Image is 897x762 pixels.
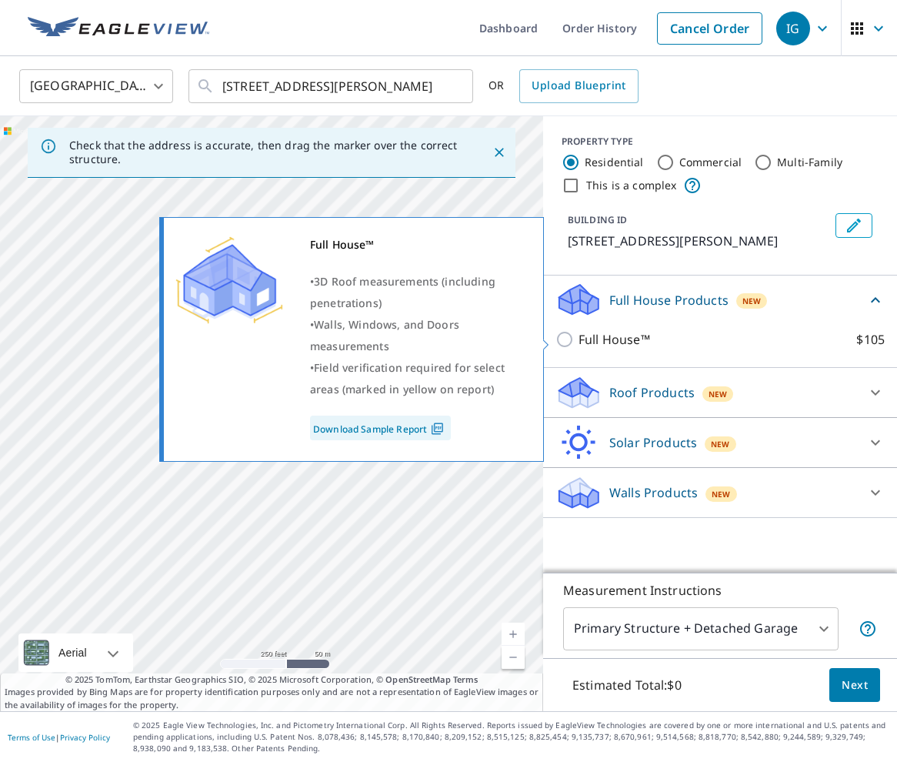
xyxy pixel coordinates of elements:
img: Pdf Icon [427,422,448,436]
button: Next [829,668,880,703]
a: Upload Blueprint [519,69,638,103]
a: Download Sample Report [310,416,451,440]
label: This is a complex [586,178,677,193]
div: • [310,271,524,314]
span: Upload Blueprint [532,76,625,95]
div: Full House ProductsNew [555,282,885,318]
div: Full House™ [310,234,524,256]
span: New [712,488,730,500]
p: Full House Products [609,291,729,309]
div: Primary Structure + Detached Garage [563,607,839,650]
p: BUILDING ID [568,213,627,226]
a: Current Level 17, Zoom In [502,623,525,646]
label: Residential [585,155,644,170]
span: New [711,438,729,450]
a: Terms [453,673,479,685]
div: IG [776,12,810,45]
a: Terms of Use [8,732,55,743]
a: Privacy Policy [60,732,110,743]
p: Measurement Instructions [563,581,877,600]
a: Cancel Order [657,12,762,45]
span: Walls, Windows, and Doors measurements [310,317,459,353]
div: Aerial [18,633,133,672]
p: Solar Products [609,433,697,452]
div: • [310,314,524,357]
div: OR [489,69,639,103]
p: Walls Products [609,483,698,502]
span: New [742,295,761,307]
p: Estimated Total: $0 [560,668,694,702]
div: Roof ProductsNew [555,374,885,411]
label: Multi-Family [777,155,842,170]
div: Walls ProductsNew [555,474,885,511]
div: Aerial [54,633,92,672]
p: | [8,733,110,742]
div: • [310,357,524,400]
p: [STREET_ADDRESS][PERSON_NAME] [568,232,829,250]
div: [GEOGRAPHIC_DATA] [19,65,173,108]
span: 3D Roof measurements (including penetrations) [310,274,495,310]
div: Solar ProductsNew [555,424,885,461]
span: New [709,388,727,400]
span: Next [842,676,868,695]
span: © 2025 TomTom, Earthstar Geographics SIO, © 2025 Microsoft Corporation, © [65,673,479,687]
p: Check that the address is accurate, then drag the marker over the correct structure. [69,139,465,166]
input: Search by address or latitude-longitude [222,65,442,108]
span: Field verification required for select areas (marked in yellow on report) [310,360,505,396]
p: © 2025 Eagle View Technologies, Inc. and Pictometry International Corp. All Rights Reserved. Repo... [133,720,889,754]
button: Close [489,142,509,162]
img: Premium [175,234,283,326]
a: OpenStreetMap [385,673,450,685]
img: EV Logo [28,17,209,40]
label: Commercial [679,155,742,170]
div: PROPERTY TYPE [562,135,879,149]
p: Roof Products [609,383,695,402]
button: Edit building 1 [835,213,872,238]
p: $105 [856,330,885,349]
p: Full House™ [579,330,650,349]
a: Current Level 17, Zoom Out [502,646,525,669]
